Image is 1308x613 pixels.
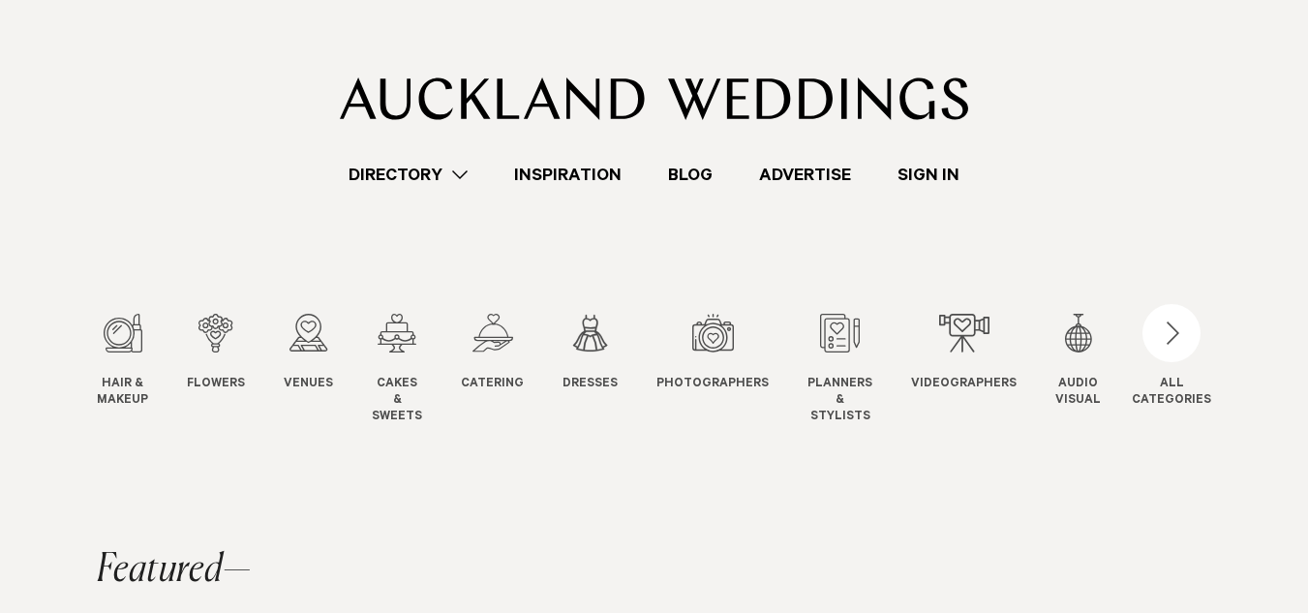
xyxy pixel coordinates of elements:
[97,551,252,590] h2: Featured
[461,314,563,425] swiper-slide: 5 / 12
[325,162,491,188] a: Directory
[1132,314,1211,405] button: ALLCATEGORIES
[461,314,524,393] a: Catering
[807,314,911,425] swiper-slide: 8 / 12
[491,162,645,188] a: Inspiration
[911,314,1055,425] swiper-slide: 9 / 12
[563,377,618,393] span: Dresses
[807,377,872,425] span: Planners & Stylists
[1055,314,1140,425] swiper-slide: 10 / 12
[461,377,524,393] span: Catering
[1132,377,1211,410] div: ALL CATEGORIES
[911,377,1017,393] span: Videographers
[340,77,968,120] img: Auckland Weddings Logo
[656,314,769,393] a: Photographers
[1055,377,1101,410] span: Audio Visual
[563,314,656,425] swiper-slide: 6 / 12
[284,314,333,393] a: Venues
[563,314,618,393] a: Dresses
[187,314,245,393] a: Flowers
[97,377,148,410] span: Hair & Makeup
[645,162,736,188] a: Blog
[656,314,807,425] swiper-slide: 7 / 12
[97,314,148,410] a: Hair & Makeup
[372,377,422,425] span: Cakes & Sweets
[97,314,187,425] swiper-slide: 1 / 12
[284,377,333,393] span: Venues
[1055,314,1101,410] a: Audio Visual
[372,314,422,425] a: Cakes & Sweets
[187,314,284,425] swiper-slide: 2 / 12
[807,314,872,425] a: Planners & Stylists
[911,314,1017,393] a: Videographers
[736,162,874,188] a: Advertise
[187,377,245,393] span: Flowers
[372,314,461,425] swiper-slide: 4 / 12
[874,162,983,188] a: Sign In
[656,377,769,393] span: Photographers
[284,314,372,425] swiper-slide: 3 / 12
